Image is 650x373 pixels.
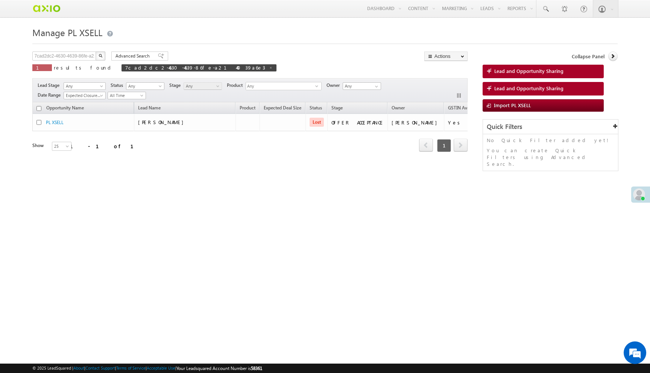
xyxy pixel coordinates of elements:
span: Your Leadsquared Account Number is [176,365,262,371]
span: Any [246,82,315,91]
span: Product [227,82,246,89]
span: Any [184,83,220,89]
span: Lead and Opportunity Sharing [494,85,563,92]
span: Collapse Panel [572,53,604,60]
span: Lost [310,118,324,127]
span: Owner [392,105,405,111]
div: Quick Filters [483,120,618,134]
input: Check all records [36,106,41,111]
img: Custom Logo [32,2,61,15]
span: Date Range [38,92,64,99]
a: Stage [328,104,346,114]
span: Manage PL XSELL [32,26,102,38]
span: Owner [327,82,343,89]
div: 1 - 1 of 1 [70,142,143,150]
a: Contact Support [85,365,115,370]
span: Any [126,83,162,89]
a: Opportunity Name [43,104,88,114]
a: Expected Deal Size [260,104,305,114]
div: OFFER ACCEPTANCE [331,119,384,126]
a: Any [126,82,164,90]
a: Expected Closure Date [64,92,106,99]
a: Any [64,82,106,90]
img: Search [99,54,102,58]
span: next [454,139,468,152]
span: Import PL XSELL [494,102,531,108]
div: [PERSON_NAME] [392,119,441,126]
a: About [73,365,84,370]
a: GSTIN Available [444,104,484,114]
a: PL XSELL [46,120,64,125]
span: Lead Stage [38,82,62,89]
span: Lead Name [134,104,164,114]
a: Status [306,104,326,114]
a: Acceptable Use [147,365,175,370]
a: prev [419,139,433,152]
span: results found [54,64,114,71]
span: select [315,84,321,88]
a: All Time [108,92,146,99]
span: Any [64,83,103,89]
span: Stage [169,82,184,89]
div: Show [32,142,46,149]
a: Lead and Opportunity Sharing [483,65,604,78]
a: next [454,139,468,152]
span: All Time [108,92,144,99]
span: [PERSON_NAME] [138,119,187,125]
input: Type to Search [343,82,381,90]
span: Advanced Search [115,53,152,59]
a: 25 [52,142,71,151]
span: GSTIN Available [448,105,480,111]
span: 1 [36,64,48,71]
span: 58361 [251,365,262,371]
a: Terms of Service [116,365,146,370]
a: Show All Items [371,83,380,90]
div: Any [246,82,322,90]
a: Lead and Opportunity Sharing [483,82,604,96]
span: Product [240,105,255,111]
span: Status [111,82,126,89]
div: Yes [448,119,481,126]
span: 25 [52,143,72,150]
p: No Quick Filter added yet! [487,137,614,144]
span: Lead and Opportunity Sharing [494,68,563,74]
span: Expected Deal Size [264,105,301,111]
span: Expected Closure Date [64,92,103,99]
span: © 2025 LeadSquared | | | | | [32,365,262,372]
span: prev [419,139,433,152]
span: Stage [331,105,343,111]
span: 7cad2dc2-4630-4639-86fe-a2144039a6e3 [125,64,265,71]
span: 1 [437,139,451,152]
span: Opportunity Name [46,105,84,111]
button: Actions [424,52,468,61]
p: You can create Quick Filters using Advanced Search. [487,147,614,167]
a: Any [184,82,222,90]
